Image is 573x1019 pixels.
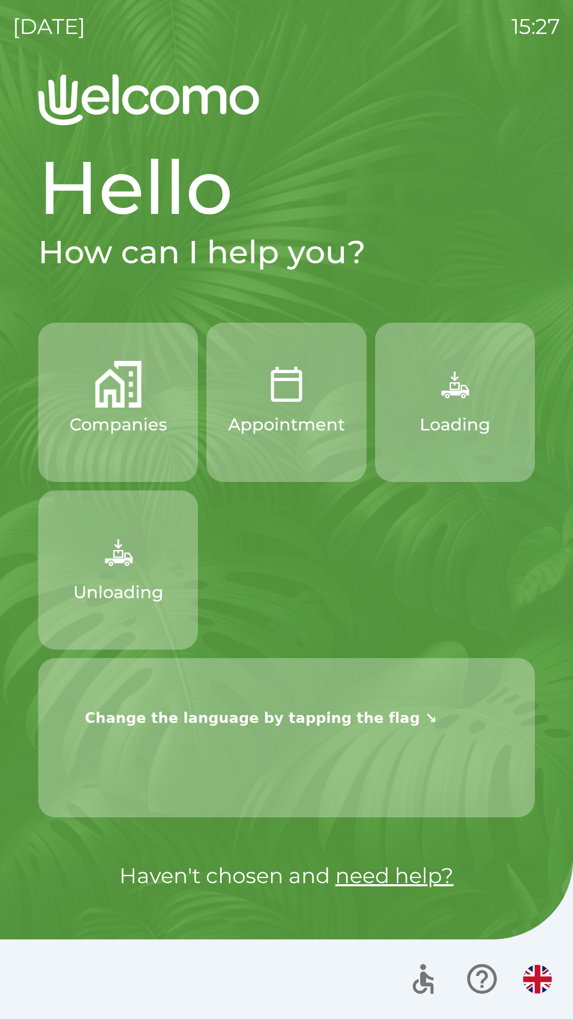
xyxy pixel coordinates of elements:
[38,74,535,125] img: Logo
[263,361,310,408] img: 8604b6e8-2b92-4852-858d-af93d6db5933.png
[228,412,345,437] p: Appointment
[431,361,478,408] img: f13ba18a-b211-450c-abe6-f0da78179e0f.png
[55,675,467,757] img: 8LAAAAAElFTkSuQmCC
[375,323,535,482] button: Loading
[95,529,142,575] img: 704c4644-117f-4429-9160-065010197bca.png
[70,412,167,437] p: Companies
[73,580,163,605] p: Unloading
[38,232,535,272] h2: How can I help you?
[95,361,142,408] img: 122be468-0449-4234-a4e4-f2ffd399f15f.png
[13,11,85,42] p: [DATE]
[38,490,198,650] button: Unloading
[38,860,535,892] p: Haven't chosen and
[511,11,560,42] p: 15:27
[38,142,535,232] h1: Hello
[523,965,552,994] img: en flag
[206,323,366,482] button: Appointment
[38,323,198,482] button: Companies
[335,862,454,888] a: need help?
[420,412,490,437] p: Loading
